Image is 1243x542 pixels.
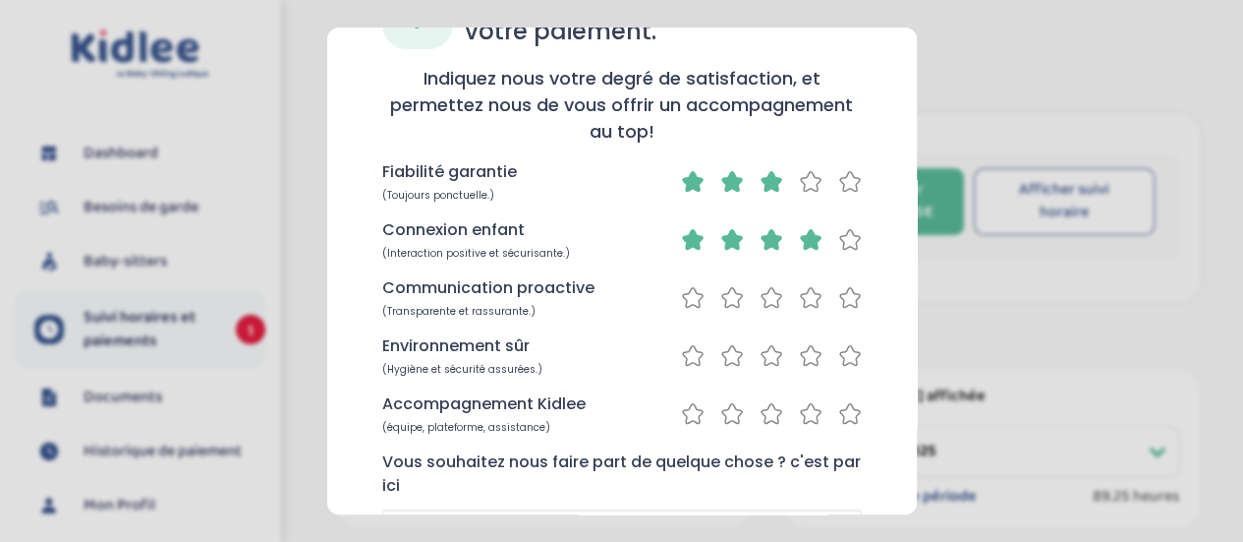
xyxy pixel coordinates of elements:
span: (équipe, plateforme, assistance) [382,420,550,435]
p: Environnement sûr [382,334,530,358]
p: Communication proactive [382,276,594,300]
p: Fiabilité garantie [382,160,517,184]
p: Vous souhaitez nous faire part de quelque chose ? c'est par ici [382,451,862,498]
p: Connexion enfant [382,218,525,242]
span: (Transparente et rassurante.) [382,304,536,319]
span: (Interaction positive et sécurisante.) [382,246,570,261]
span: (Toujours ponctuelle.) [382,188,494,203]
p: Accompagnement Kidlee [382,392,586,416]
h4: Indiquez nous votre degré de satisfaction, et permettez nous de vous offrir un accompagnement au ... [382,65,862,145]
span: (Hygiène et sécurité assurées.) [382,362,542,377]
